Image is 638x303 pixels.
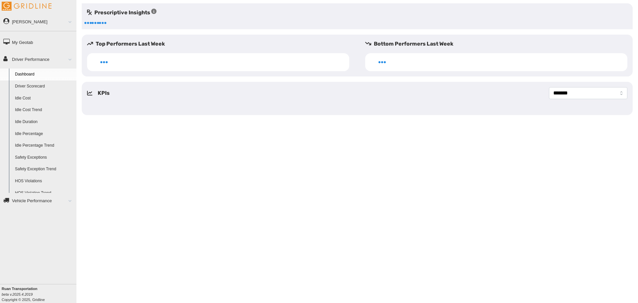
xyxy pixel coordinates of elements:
a: Dashboard [12,69,76,80]
h5: Prescriptive Insights [87,9,157,17]
a: Idle Duration [12,116,76,128]
a: Safety Exceptions [12,152,76,164]
a: Idle Cost Trend [12,104,76,116]
a: Safety Exception Trend [12,163,76,175]
a: Driver Scorecard [12,80,76,92]
a: HOS Violation Trend [12,187,76,199]
i: beta v.2025.4.2019 [2,292,33,296]
img: Gridline [2,2,52,11]
b: Ruan Transportation [2,287,38,291]
a: Idle Cost [12,92,76,104]
div: Copyright © 2025, Gridline [2,286,76,302]
a: Idle Percentage Trend [12,140,76,152]
a: Idle Percentage [12,128,76,140]
h5: Bottom Performers Last Week [365,40,633,48]
a: HOS Violations [12,175,76,187]
h5: Top Performers Last Week [87,40,355,48]
h5: KPIs [98,89,110,97]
